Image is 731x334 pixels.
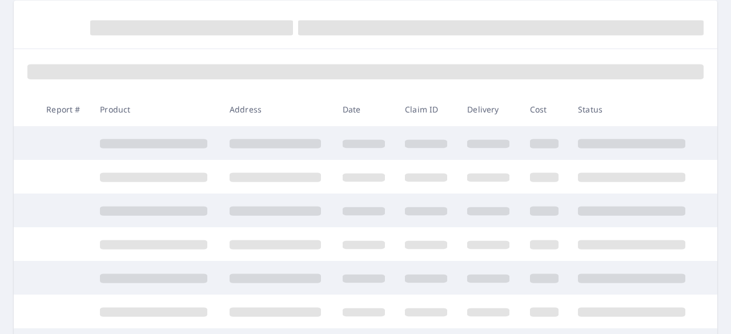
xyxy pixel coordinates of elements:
[37,92,91,126] th: Report #
[334,92,396,126] th: Date
[458,92,520,126] th: Delivery
[220,92,334,126] th: Address
[396,92,458,126] th: Claim ID
[569,92,698,126] th: Status
[91,92,220,126] th: Product
[521,92,569,126] th: Cost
